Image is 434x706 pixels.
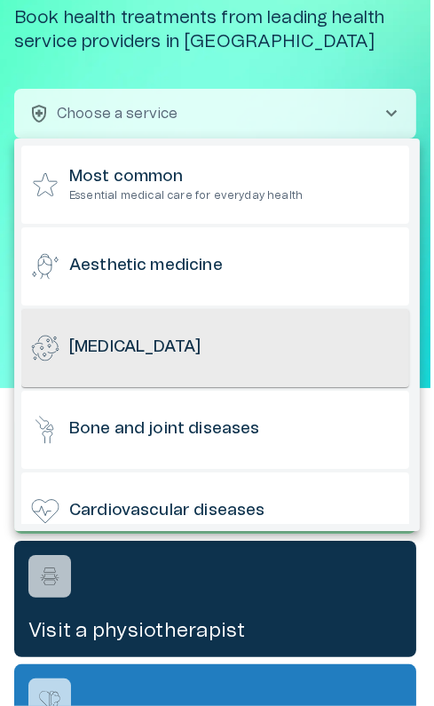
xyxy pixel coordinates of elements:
h6: Cardiovascular diseases [69,500,264,522]
p: Essential medical care for everyday health [69,188,303,203]
h6: Aesthetic medicine [69,255,223,277]
h6: Most common [69,166,303,188]
h6: Bone and joint diseases [69,418,259,440]
h6: [MEDICAL_DATA] [69,337,201,359]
